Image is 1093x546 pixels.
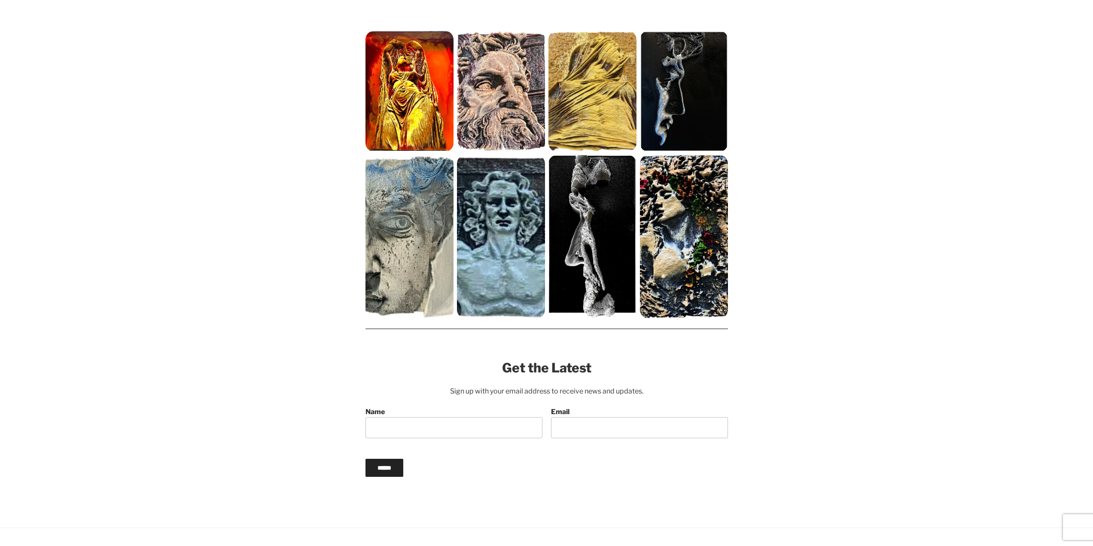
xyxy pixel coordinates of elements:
[502,360,591,375] strong: Get the Latest
[551,407,728,448] label: Email
[365,386,728,397] p: Sign up with your email address to receive news and updates.
[365,407,542,448] label: Name
[365,407,728,476] form: Contact form
[551,417,728,438] input: Email
[365,417,542,438] input: Name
